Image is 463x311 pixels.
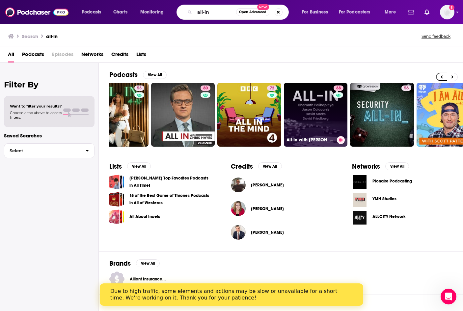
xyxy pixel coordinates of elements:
[404,85,409,92] span: 56
[284,83,348,147] a: 88All-In with [PERSON_NAME], [PERSON_NAME] & [PERSON_NAME]
[372,179,412,184] span: Pionaire Podcasting
[334,85,343,91] a: 88
[372,214,406,219] span: ALLCITY Network
[231,178,246,192] a: David Friedberg
[217,83,281,147] a: 72
[109,259,160,268] a: BrandsView All
[231,225,246,240] a: Carlos Reyes
[231,222,331,243] button: Carlos ReyesCarlos Reyes
[352,210,452,225] a: ALLCITY Network logoALLCITY Network
[352,192,452,207] a: YMH Studios logoYMH Studios
[129,192,210,206] a: 15 of the Best Game of Thrones Podcasts in All of Westeros
[109,192,124,207] span: 15 of the Best Game of Thrones Podcasts in All of Westeros
[111,49,128,62] a: Credits
[143,71,167,79] button: View All
[231,162,253,171] h2: Credits
[251,230,284,235] a: Carlos Reyes
[129,213,160,220] a: All About Incels
[267,85,277,91] a: 72
[286,137,334,143] h3: All-In with [PERSON_NAME], [PERSON_NAME] & [PERSON_NAME]
[136,7,172,17] button: open menu
[4,143,95,158] button: Select
[231,201,246,216] img: Rita Goodroe
[302,8,328,17] span: For Business
[236,8,269,16] button: Open AdvancedNew
[270,85,274,92] span: 72
[82,8,101,17] span: Podcasts
[339,8,370,17] span: For Podcasters
[129,175,210,189] a: [PERSON_NAME] Top Favorites Podcasts in All Time!
[441,289,456,304] iframe: Intercom live chat
[140,8,164,17] span: Monitoring
[109,71,167,79] a: PodcastsView All
[350,83,414,147] a: 56
[251,230,284,235] span: [PERSON_NAME]
[251,206,284,211] span: [PERSON_NAME]
[201,85,210,91] a: 80
[81,49,103,62] span: Networks
[372,196,396,202] span: YMH Studios
[195,7,236,17] input: Search podcasts, credits, & more...
[22,49,44,62] a: Podcasts
[109,272,452,287] a: Alliant Insurance Services
[85,83,149,147] a: 53
[385,8,396,17] span: More
[100,283,363,306] iframe: Intercom live chat banner
[422,7,432,18] a: Show notifications dropdown
[251,182,284,188] a: David Friedberg
[401,85,411,91] a: 56
[420,34,452,39] button: Send feedback
[130,276,169,282] span: Alliant Insurance Services
[352,162,409,171] a: NetworksView All
[10,110,62,120] span: Choose a tab above to access filters.
[231,175,331,196] button: David FriedbergDavid Friedberg
[239,11,266,14] span: Open Advanced
[231,162,282,171] a: CreditsView All
[136,259,160,267] button: View All
[4,80,95,89] h2: Filter By
[109,162,122,171] h2: Lists
[4,132,95,139] p: Saved Searches
[352,175,367,190] img: Pionaire Podcasting logo
[8,49,14,62] a: All
[109,175,124,189] span: Sharukh Pithawalla's Top Favorites Podcasts in All Time!
[22,33,38,39] h3: Search
[352,175,452,190] a: Pionaire Podcasting logoPionaire Podcasting
[440,5,454,19] button: Show profile menu
[440,5,454,19] span: Logged in as samanthawu
[109,71,138,79] h2: Podcasts
[5,6,68,18] img: Podchaser - Follow, Share and Rate Podcasts
[109,162,151,171] a: ListsView All
[336,85,341,92] span: 88
[352,192,367,207] img: YMH Studios logo
[151,83,215,147] a: 80
[449,5,454,10] svg: Add a profile image
[113,8,127,17] span: Charts
[352,210,367,225] img: ALLCITY Network logo
[46,33,58,39] h3: all-in
[109,7,131,17] a: Charts
[52,49,73,62] span: Episodes
[385,162,409,170] button: View All
[380,7,404,17] button: open menu
[203,85,208,92] span: 80
[183,5,295,20] div: Search podcasts, credits, & more...
[4,149,80,153] span: Select
[257,4,269,10] span: New
[136,49,146,62] a: Lists
[231,198,331,219] button: Rita GoodroeRita Goodroe
[440,5,454,19] img: User Profile
[251,182,284,188] span: [PERSON_NAME]
[10,104,62,108] span: Want to filter your results?
[251,206,284,211] a: Rita Goodroe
